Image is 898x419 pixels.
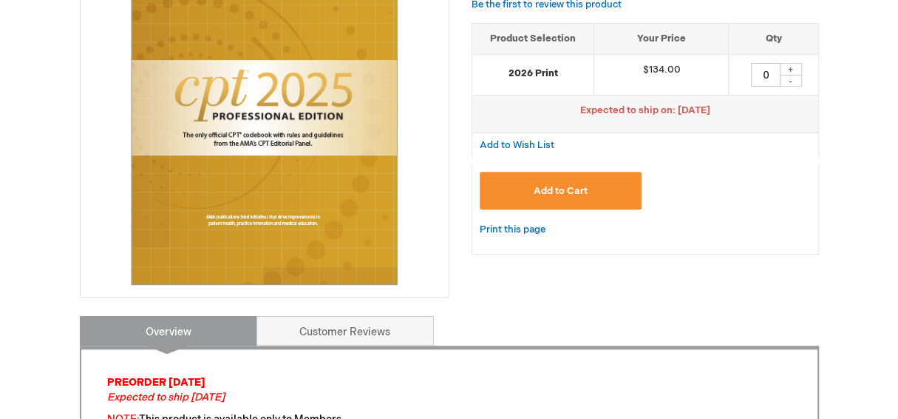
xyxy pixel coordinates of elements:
input: Qty [751,63,780,87]
a: Print this page [480,221,545,239]
th: Qty [729,23,818,54]
td: $134.00 [594,54,729,95]
th: Product Selection [472,23,594,54]
button: Add to Cart [480,172,642,209]
a: Add to Wish List [480,138,554,151]
div: - [780,75,802,87]
span: Add to Wish List [480,139,554,151]
em: Expected to ship [DATE] [107,391,225,403]
span: Add to Cart [534,185,588,197]
a: Overview [80,316,257,346]
span: Expected to ship on: [DATE] [580,104,710,116]
strong: PREORDER [DATE] [107,376,205,389]
th: Your Price [594,23,729,54]
a: Customer Reviews [256,316,434,346]
strong: 2026 Print [480,67,587,81]
div: + [780,63,802,76]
